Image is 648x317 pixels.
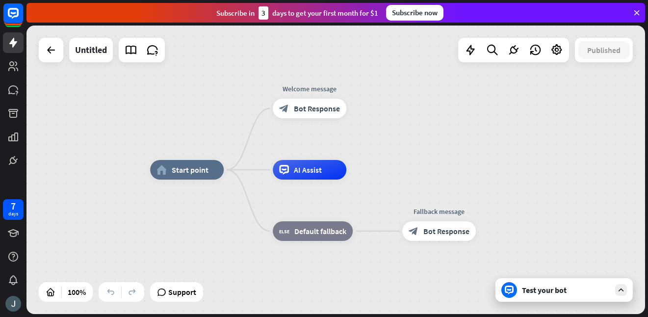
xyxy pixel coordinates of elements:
div: Subscribe in days to get your first month for $1 [216,6,378,20]
i: block_bot_response [279,104,289,113]
div: 3 [259,6,268,20]
div: Test your bot [522,285,610,295]
span: AI Assist [294,165,322,175]
span: Bot Response [423,226,469,236]
a: 7 days [3,199,24,220]
span: Default fallback [294,226,346,236]
div: Fallback message [395,207,483,216]
i: block_fallback [279,226,289,236]
button: Open LiveChat chat widget [8,4,37,33]
span: Support [168,284,196,300]
div: Untitled [75,38,107,62]
i: home_2 [156,165,167,175]
div: days [8,211,18,217]
div: 7 [11,202,16,211]
div: 100% [65,284,89,300]
span: Bot Response [294,104,340,113]
span: Start point [172,165,208,175]
i: block_bot_response [409,226,418,236]
button: Published [578,41,629,59]
div: Subscribe now [386,5,443,21]
div: Welcome message [265,84,354,94]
